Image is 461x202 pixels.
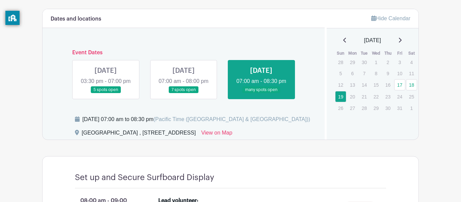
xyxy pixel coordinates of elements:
a: View on Map [201,129,232,140]
p: 28 [359,103,370,113]
div: [GEOGRAPHIC_DATA] , [STREET_ADDRESS] [82,129,196,140]
p: 6 [347,68,358,79]
th: Mon [347,50,358,57]
p: 1 [406,103,417,113]
div: [DATE] 07:00 am to 08:30 pm [82,115,310,123]
p: 15 [371,80,382,90]
p: 8 [371,68,382,79]
th: Wed [370,50,382,57]
p: 20 [347,91,358,102]
th: Fri [394,50,406,57]
a: 17 [394,79,405,90]
p: 5 [335,68,346,79]
p: 27 [347,103,358,113]
p: 29 [371,103,382,113]
p: 24 [394,91,405,102]
p: 4 [406,57,417,67]
a: Hide Calendar [371,16,410,21]
a: 18 [406,79,417,90]
th: Tue [358,50,370,57]
p: 30 [359,57,370,67]
p: 2 [382,57,394,67]
h6: Dates and locations [51,16,101,22]
p: 30 [382,103,394,113]
p: 1 [371,57,382,67]
a: 19 [335,91,346,102]
p: 22 [371,91,382,102]
h6: Event Dates [67,50,300,56]
p: 11 [406,68,417,79]
p: 14 [359,80,370,90]
p: 9 [382,68,394,79]
p: 13 [347,80,358,90]
p: 31 [394,103,405,113]
p: 26 [335,103,346,113]
p: 29 [347,57,358,67]
th: Sun [335,50,347,57]
p: 10 [394,68,405,79]
p: 28 [335,57,346,67]
h4: Set up and Secure Surfboard Display [75,173,214,182]
button: privacy banner [5,11,20,25]
p: 12 [335,80,346,90]
p: 21 [359,91,370,102]
p: 25 [406,91,417,102]
th: Thu [382,50,394,57]
p: 7 [359,68,370,79]
span: (Pacific Time ([GEOGRAPHIC_DATA] & [GEOGRAPHIC_DATA])) [153,116,310,122]
p: 23 [382,91,394,102]
p: 16 [382,80,394,90]
p: 3 [394,57,405,67]
span: [DATE] [364,36,381,45]
th: Sat [406,50,417,57]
